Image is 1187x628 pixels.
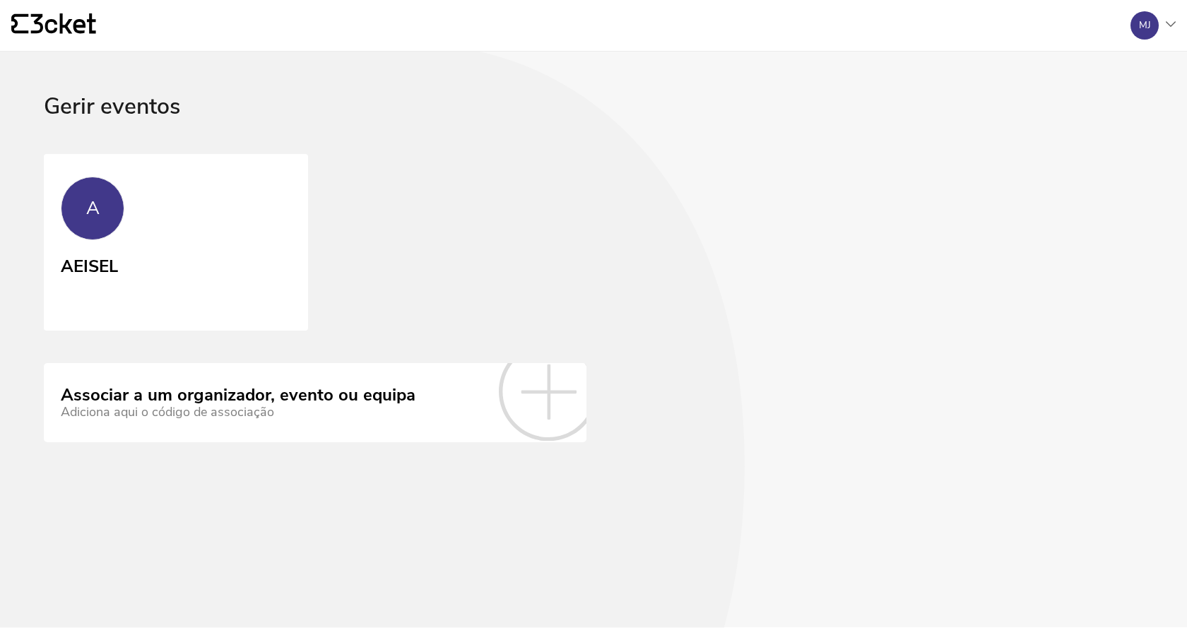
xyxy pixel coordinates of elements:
[11,14,28,34] g: {' '}
[61,386,415,405] div: Associar a um organizador, evento ou equipa
[61,405,415,420] div: Adiciona aqui o código de associação
[44,94,1143,154] div: Gerir eventos
[44,363,586,442] a: Associar a um organizador, evento ou equipa Adiciona aqui o código de associação
[86,198,100,219] div: A
[44,154,308,331] a: A AEISEL
[1139,20,1151,31] div: MJ
[11,13,96,37] a: {' '}
[61,251,118,277] div: AEISEL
